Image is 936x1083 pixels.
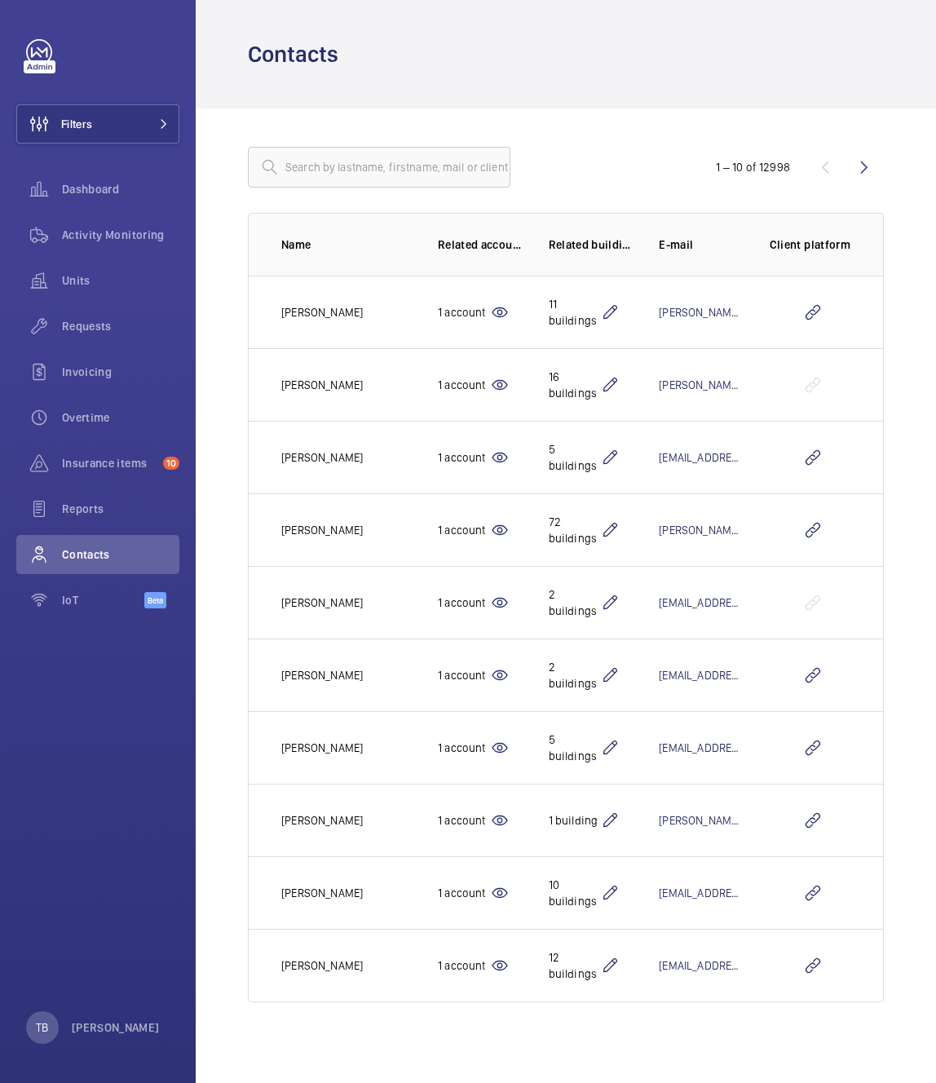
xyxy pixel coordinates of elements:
p: [PERSON_NAME] [281,812,363,829]
div: 72 buildings [549,514,601,546]
div: 1 account [438,957,490,974]
div: 10 buildings [549,877,601,909]
a: [EMAIL_ADDRESS][DOMAIN_NAME] [659,741,830,754]
p: [PERSON_NAME] [281,957,363,974]
p: [PERSON_NAME] [281,449,363,466]
div: 1 – 10 of 12998 [716,159,790,175]
div: 5 buildings [549,441,601,474]
div: 1 account [438,667,490,683]
a: [EMAIL_ADDRESS][DOMAIN_NAME] [659,959,830,972]
div: 2 buildings [549,586,601,619]
span: Invoicing [62,364,179,380]
a: [EMAIL_ADDRESS][DOMAIN_NAME] [659,886,830,900]
p: [PERSON_NAME] [281,667,363,683]
p: [PERSON_NAME] [281,595,363,611]
div: 1 building [549,812,601,829]
h1: Contacts [248,39,348,69]
input: Search by lastname, firstname, mail or client [248,147,510,188]
span: Filters [61,116,92,132]
p: [PERSON_NAME] [72,1019,160,1036]
span: IoT [62,592,144,608]
div: 1 account [438,449,490,466]
p: Name [281,236,412,253]
div: 1 account [438,522,490,538]
p: [PERSON_NAME] [281,377,363,393]
span: Activity Monitoring [62,227,179,243]
span: 10 [163,457,179,470]
a: [PERSON_NAME][EMAIL_ADDRESS][DOMAIN_NAME] [659,306,912,319]
a: [EMAIL_ADDRESS][DOMAIN_NAME] [659,596,830,609]
p: TB [36,1019,48,1036]
button: Filters [16,104,179,144]
span: Reports [62,501,179,517]
div: 12 buildings [549,949,601,982]
div: 1 account [438,740,490,756]
span: Overtime [62,409,179,426]
p: [PERSON_NAME] [281,740,363,756]
p: Related buildings [549,236,634,253]
div: 1 account [438,595,490,611]
p: Client platform [770,236,850,253]
a: [EMAIL_ADDRESS][PERSON_NAME][DOMAIN_NAME] [659,451,912,464]
a: [PERSON_NAME][EMAIL_ADDRESS][DOMAIN_NAME] [659,378,912,391]
div: 11 buildings [549,296,601,329]
span: Requests [62,318,179,334]
div: 1 account [438,377,490,393]
div: 5 buildings [549,732,601,764]
a: [PERSON_NAME][EMAIL_ADDRESS][DOMAIN_NAME] [659,814,912,827]
span: Units [62,272,179,289]
p: [PERSON_NAME] [281,885,363,901]
span: Insurance items [62,455,157,471]
a: [EMAIL_ADDRESS][DOMAIN_NAME] [659,669,830,682]
span: Contacts [62,546,179,563]
div: 1 account [438,812,490,829]
div: 16 buildings [549,369,601,401]
p: E-mail [659,236,744,253]
span: Beta [144,592,166,608]
div: 1 account [438,304,490,320]
div: 1 account [438,885,490,901]
a: [PERSON_NAME][EMAIL_ADDRESS][DOMAIN_NAME] [659,524,912,537]
span: Dashboard [62,181,179,197]
div: 2 buildings [549,659,601,692]
p: Related accounts [438,236,523,253]
p: [PERSON_NAME] [281,304,363,320]
p: [PERSON_NAME] [281,522,363,538]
